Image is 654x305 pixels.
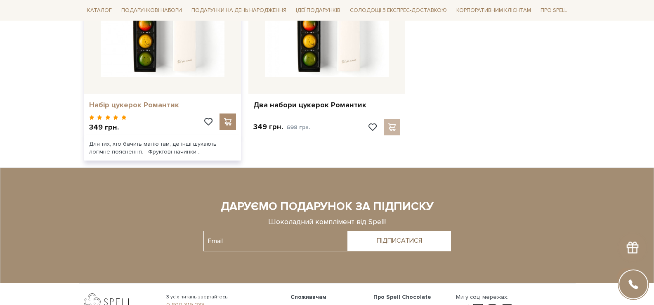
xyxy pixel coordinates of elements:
[293,4,344,17] span: Ідеї подарунків
[188,4,290,17] span: Подарунки на День народження
[253,122,310,132] p: 349 грн.
[290,293,326,300] span: Споживачам
[84,135,241,160] div: Для тих, хто бачить магію там, де інші шукають логічне пояснення. Фруктові начинки ..
[456,293,514,301] div: Ми у соц. мережах:
[286,124,310,131] span: 698 грн.
[453,3,534,17] a: Корпоративним клієнтам
[118,4,185,17] span: Подарункові набори
[537,4,570,17] span: Про Spell
[347,3,450,17] a: Солодощі з експрес-доставкою
[166,293,281,301] span: З усіх питань звертайтесь:
[373,293,431,300] span: Про Spell Chocolate
[89,100,236,110] a: Набір цукерок Романтик
[84,4,115,17] span: Каталог
[89,123,127,132] p: 349 грн.
[253,100,400,110] a: Два набори цукерок Романтик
